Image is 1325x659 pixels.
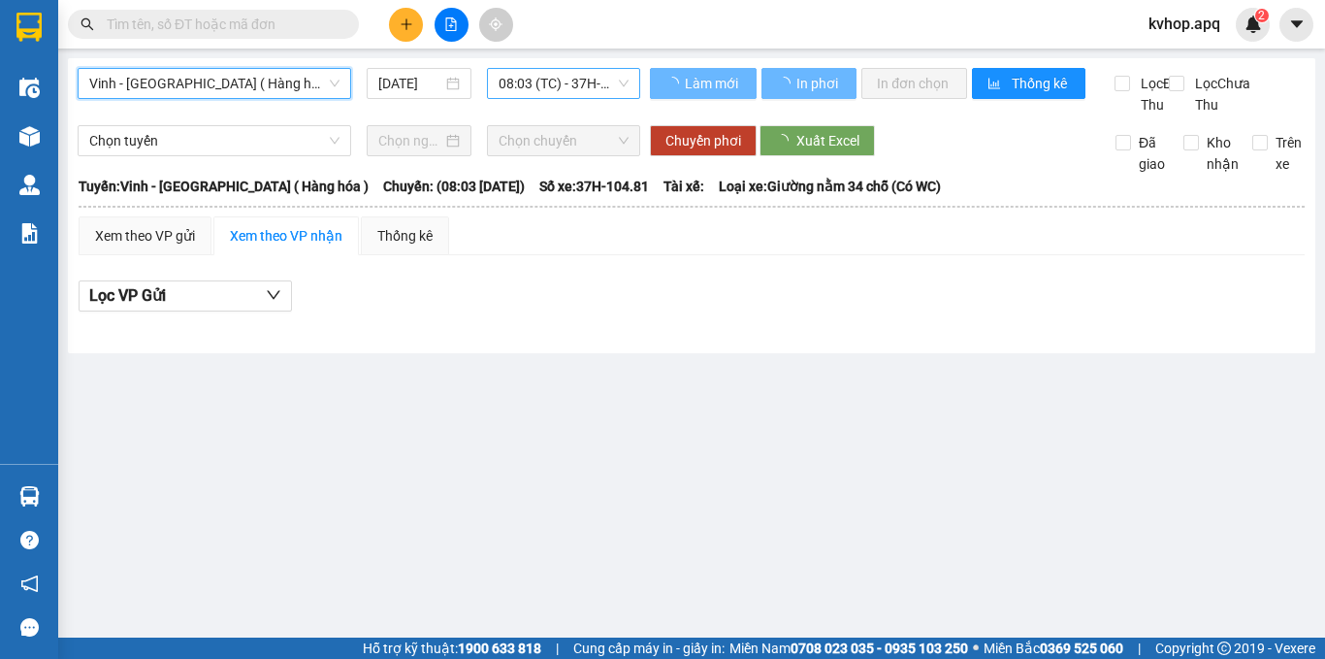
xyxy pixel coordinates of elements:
[796,73,841,94] span: In phơi
[573,638,725,659] span: Cung cấp máy in - giấy in:
[1255,9,1269,22] sup: 2
[499,69,629,98] span: 08:03 (TC) - 37H-104.81
[759,125,875,156] button: Xuất Excel
[19,126,40,147] img: warehouse-icon
[1244,16,1262,33] img: icon-new-feature
[1187,73,1253,115] span: Lọc Chưa Thu
[78,16,217,79] strong: CHUYỂN PHÁT NHANH AN PHÚ QUÝ
[556,638,559,659] span: |
[377,225,433,247] div: Thống kê
[972,68,1085,99] button: bar-chartThống kê
[389,8,423,42] button: plus
[761,68,856,99] button: In phơi
[777,77,793,90] span: loading
[1279,8,1313,42] button: caret-down
[19,486,40,507] img: warehouse-icon
[378,130,442,151] input: Chọn ngày
[973,644,979,652] span: ⚪️
[107,14,336,35] input: Tìm tên, số ĐT hoặc mã đơn
[729,638,968,659] span: Miền Nam
[1199,132,1246,175] span: Kho nhận
[987,77,1004,92] span: bar-chart
[650,125,757,156] button: Chuyển phơi
[11,68,61,164] img: logo
[539,176,649,197] span: Số xe: 37H-104.81
[444,17,458,31] span: file-add
[1288,16,1306,33] span: caret-down
[861,68,967,99] button: In đơn chọn
[984,638,1123,659] span: Miền Bắc
[400,17,413,31] span: plus
[479,8,513,42] button: aim
[665,77,682,90] span: loading
[66,82,225,133] span: [GEOGRAPHIC_DATA], [GEOGRAPHIC_DATA] ↔ [GEOGRAPHIC_DATA]
[20,618,39,637] span: message
[1012,73,1070,94] span: Thống kê
[378,73,442,94] input: 12/09/2025
[363,638,541,659] span: Hỗ trợ kỹ thuật:
[81,17,94,31] span: search
[1268,132,1309,175] span: Trên xe
[1258,9,1265,22] span: 2
[1138,638,1141,659] span: |
[1131,132,1173,175] span: Đã giao
[650,68,757,99] button: Làm mới
[89,69,339,98] span: Vinh - Hà Nội ( Hàng hóa )
[1217,642,1231,655] span: copyright
[1133,73,1183,115] span: Lọc Đã Thu
[89,283,166,308] span: Lọc VP Gửi
[1040,641,1123,656] strong: 0369 525 060
[435,8,469,42] button: file-add
[79,179,369,194] b: Tuyến: Vinh - [GEOGRAPHIC_DATA] ( Hàng hóa )
[16,13,42,42] img: logo-vxr
[266,287,281,303] span: down
[458,641,541,656] strong: 1900 633 818
[20,531,39,549] span: question-circle
[791,641,968,656] strong: 0708 023 035 - 0935 103 250
[719,176,941,197] span: Loại xe: Giường nằm 34 chỗ (Có WC)
[499,126,629,155] span: Chọn chuyến
[19,78,40,98] img: warehouse-icon
[19,175,40,195] img: warehouse-icon
[383,176,525,197] span: Chuyến: (08:03 [DATE])
[489,17,502,31] span: aim
[234,124,350,145] span: DC1209253350
[89,126,339,155] span: Chọn tuyến
[69,138,226,158] strong: PHIẾU GỬI HÀNG
[663,176,704,197] span: Tài xế:
[230,225,342,247] div: Xem theo VP nhận
[79,280,292,312] button: Lọc VP Gửi
[19,223,40,244] img: solution-icon
[95,225,195,247] div: Xem theo VP gửi
[685,73,741,94] span: Làm mới
[20,575,39,593] span: notification
[1133,12,1236,36] span: kvhop.apq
